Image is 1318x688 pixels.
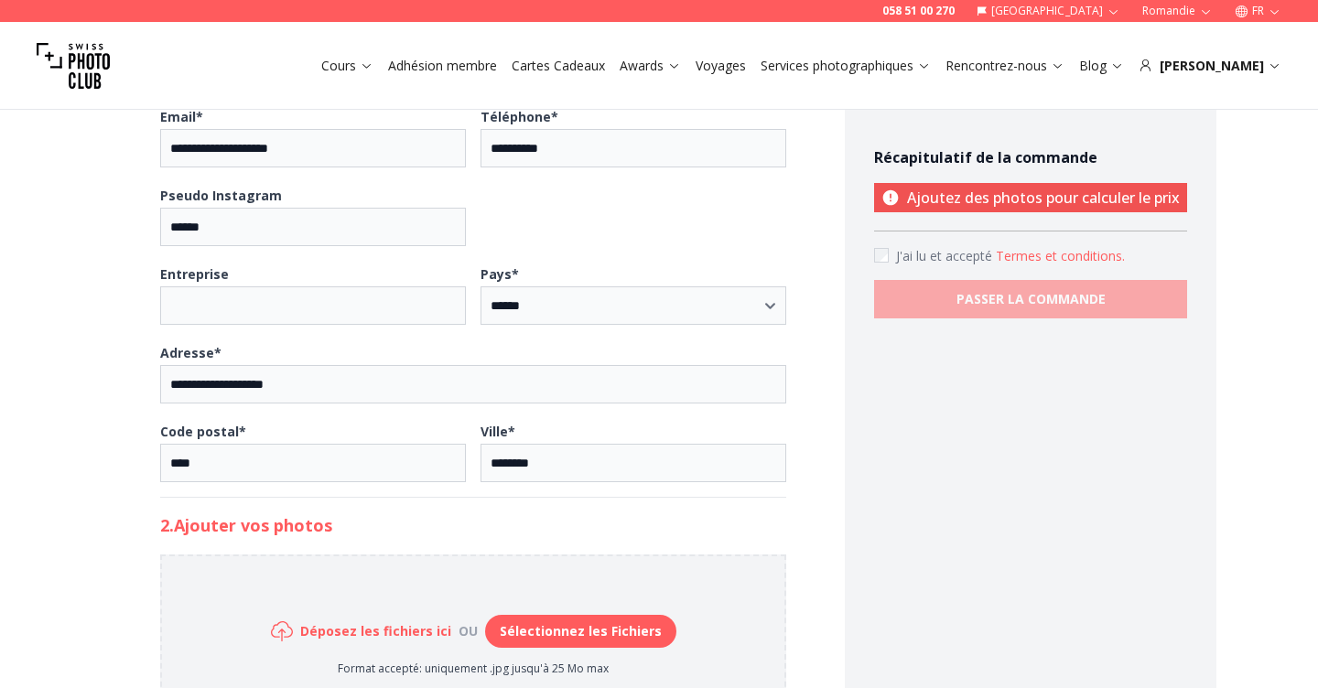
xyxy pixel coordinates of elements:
[160,512,786,538] h2: 2. Ajouter vos photos
[696,57,746,75] a: Voyages
[485,615,676,648] button: Sélectionnez les Fichiers
[160,108,203,125] b: Email *
[753,53,938,79] button: Services photographiques
[481,265,519,283] b: Pays *
[160,444,466,482] input: Code postal*
[882,4,955,18] a: 058 51 00 270
[481,108,558,125] b: Téléphone *
[381,53,504,79] button: Adhésion membre
[160,365,786,403] input: Adresse*
[481,129,786,167] input: Téléphone*
[612,53,688,79] button: Awards
[160,423,246,440] b: Code postal *
[896,247,996,264] span: J'ai lu et accepté
[160,265,229,283] b: Entreprise
[160,208,466,246] input: Pseudo Instagram
[321,57,373,75] a: Cours
[1139,57,1281,75] div: [PERSON_NAME]
[388,57,497,75] a: Adhésion membre
[945,57,1064,75] a: Rencontrez-nous
[160,129,466,167] input: Email*
[874,280,1187,318] button: PASSER LA COMMANDE
[160,187,282,204] b: Pseudo Instagram
[481,286,786,325] select: Pays*
[1072,53,1131,79] button: Blog
[512,57,605,75] a: Cartes Cadeaux
[481,423,515,440] b: Ville *
[300,622,451,640] h6: Déposez les fichiers ici
[271,661,676,676] p: Format accepté: uniquement .jpg jusqu'à 25 Mo max
[481,444,786,482] input: Ville*
[874,183,1187,212] p: Ajoutez des photos pour calculer le prix
[160,344,221,361] b: Adresse *
[504,53,612,79] button: Cartes Cadeaux
[874,248,889,263] input: Accept terms
[451,622,485,640] div: ou
[996,247,1125,265] button: Accept termsJ'ai lu et accepté
[1079,57,1124,75] a: Blog
[761,57,931,75] a: Services photographiques
[688,53,753,79] button: Voyages
[874,146,1187,168] h4: Récapitulatif de la commande
[314,53,381,79] button: Cours
[938,53,1072,79] button: Rencontrez-nous
[620,57,681,75] a: Awards
[160,286,466,325] input: Entreprise
[37,29,110,102] img: Swiss photo club
[956,290,1106,308] b: PASSER LA COMMANDE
